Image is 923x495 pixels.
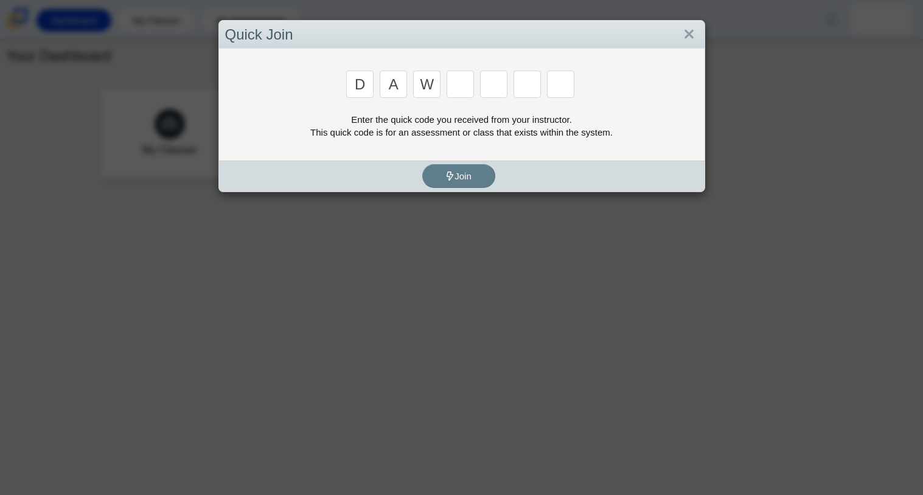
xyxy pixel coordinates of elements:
[547,71,574,98] input: Enter Access Code Digit 7
[680,24,698,45] a: Close
[422,164,495,188] button: Join
[447,71,474,98] input: Enter Access Code Digit 4
[413,71,441,98] input: Enter Access Code Digit 3
[380,71,407,98] input: Enter Access Code Digit 2
[480,71,507,98] input: Enter Access Code Digit 5
[225,113,698,139] div: Enter the quick code you received from your instructor. This quick code is for an assessment or c...
[514,71,541,98] input: Enter Access Code Digit 6
[445,171,472,181] span: Join
[346,71,374,98] input: Enter Access Code Digit 1
[219,21,705,49] div: Quick Join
